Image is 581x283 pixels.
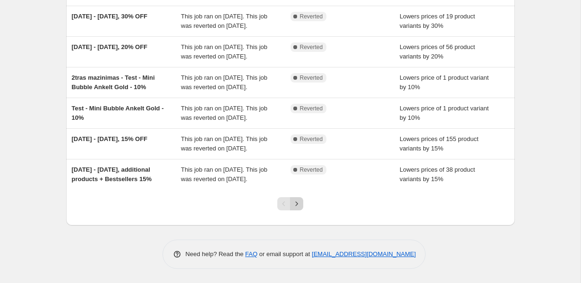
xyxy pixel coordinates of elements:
span: Lowers price of 1 product variant by 10% [400,105,489,121]
span: Lowers prices of 19 product variants by 30% [400,13,475,29]
span: [DATE] - [DATE], 30% OFF [72,13,148,20]
span: or email support at [257,250,312,258]
nav: Pagination [277,197,303,210]
span: Reverted [300,135,323,143]
button: Next [290,197,303,210]
span: This job ran on [DATE]. This job was reverted on [DATE]. [181,74,267,91]
span: This job ran on [DATE]. This job was reverted on [DATE]. [181,13,267,29]
span: Test - Mini Bubble Ankelt Gold - 10% [72,105,164,121]
span: This job ran on [DATE]. This job was reverted on [DATE]. [181,105,267,121]
span: This job ran on [DATE]. This job was reverted on [DATE]. [181,166,267,183]
span: 2tras mazinimas - Test - Mini Bubble Ankelt Gold - 10% [72,74,155,91]
span: Reverted [300,43,323,51]
span: [DATE] - [DATE], additional products + Bestsellers 15% [72,166,152,183]
span: [DATE] - [DATE], 20% OFF [72,43,148,50]
span: Lowers prices of 38 product variants by 15% [400,166,475,183]
span: Reverted [300,74,323,82]
span: This job ran on [DATE]. This job was reverted on [DATE]. [181,135,267,152]
a: FAQ [245,250,257,258]
span: This job ran on [DATE]. This job was reverted on [DATE]. [181,43,267,60]
span: Reverted [300,13,323,20]
span: Need help? Read the [186,250,246,258]
span: Reverted [300,105,323,112]
span: Reverted [300,166,323,174]
span: Lowers prices of 56 product variants by 20% [400,43,475,60]
a: [EMAIL_ADDRESS][DOMAIN_NAME] [312,250,416,258]
span: [DATE] - [DATE], 15% OFF [72,135,148,142]
span: Lowers prices of 155 product variants by 15% [400,135,478,152]
span: Lowers price of 1 product variant by 10% [400,74,489,91]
